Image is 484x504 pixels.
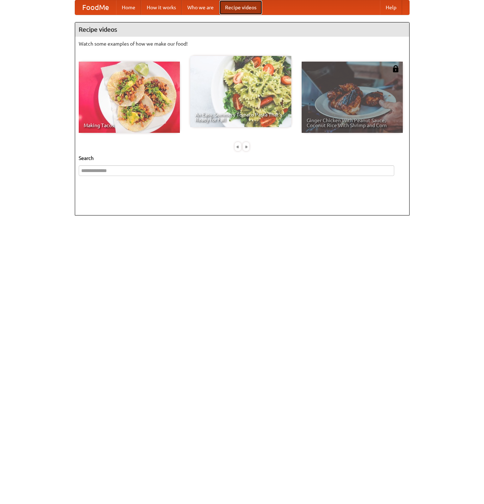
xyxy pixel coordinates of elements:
a: Home [116,0,141,15]
p: Watch some examples of how we make our food! [79,40,406,47]
a: Recipe videos [219,0,262,15]
a: Help [380,0,402,15]
span: An Easy, Summery Tomato Pasta That's Ready for Fall [195,112,286,122]
span: Making Tacos [84,123,175,128]
div: » [243,142,249,151]
div: « [235,142,241,151]
img: 483408.png [392,65,399,72]
h5: Search [79,155,406,162]
a: Making Tacos [79,62,180,133]
a: An Easy, Summery Tomato Pasta That's Ready for Fall [190,56,291,127]
h4: Recipe videos [75,22,409,37]
a: How it works [141,0,182,15]
a: Who we are [182,0,219,15]
a: FoodMe [75,0,116,15]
